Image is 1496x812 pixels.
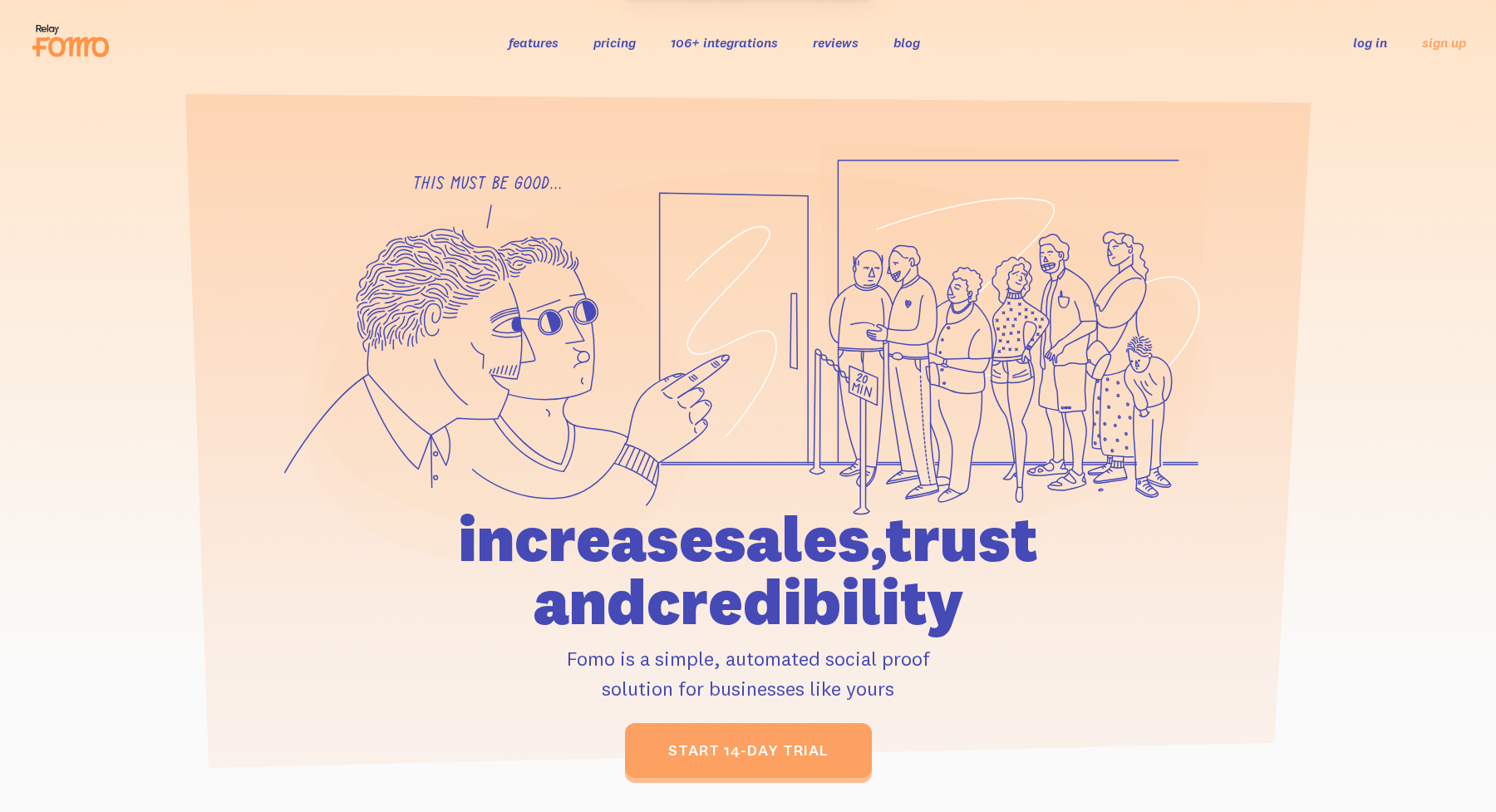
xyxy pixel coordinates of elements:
[509,34,559,51] a: features
[893,34,920,51] a: blog
[1353,34,1387,51] a: log in
[593,34,636,51] a: pricing
[363,643,1133,703] p: Fomo is a simple, automated social proof solution for businesses like yours
[813,34,859,51] a: reviews
[625,723,872,778] a: start 14-day trial
[363,507,1133,633] h1: increase sales, trust and credibility
[671,34,778,51] a: 106+ integrations
[1422,34,1466,52] a: sign up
